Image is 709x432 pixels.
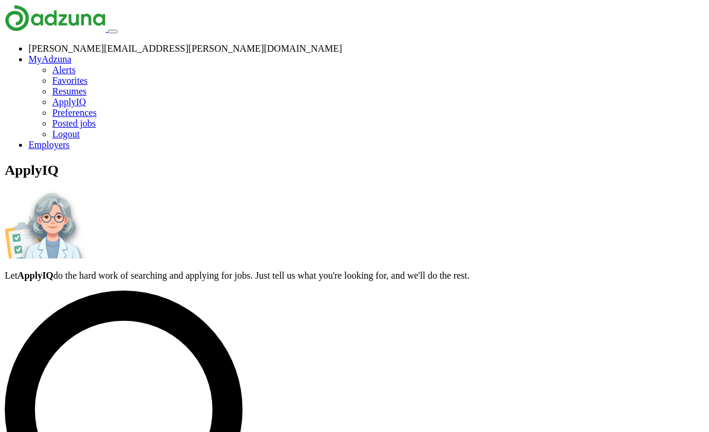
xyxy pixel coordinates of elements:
a: Alerts [52,65,75,75]
h1: ApplyIQ [5,162,704,178]
img: Adzuna logo [5,5,106,31]
a: Favorites [52,75,88,86]
a: ApplyIQ [52,97,86,107]
li: [PERSON_NAME][EMAIL_ADDRESS][PERSON_NAME][DOMAIN_NAME] [29,43,704,54]
strong: ApplyIQ [17,270,53,280]
a: MyAdzuna [29,54,71,64]
a: Posted jobs [52,118,96,128]
a: Employers [29,140,69,150]
a: Logout [52,129,80,139]
a: Resumes [52,86,87,96]
a: Preferences [52,108,97,118]
p: Let do the hard work of searching and applying for jobs. Just tell us what you're looking for, an... [5,270,704,281]
button: Toggle main navigation menu [108,30,118,33]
